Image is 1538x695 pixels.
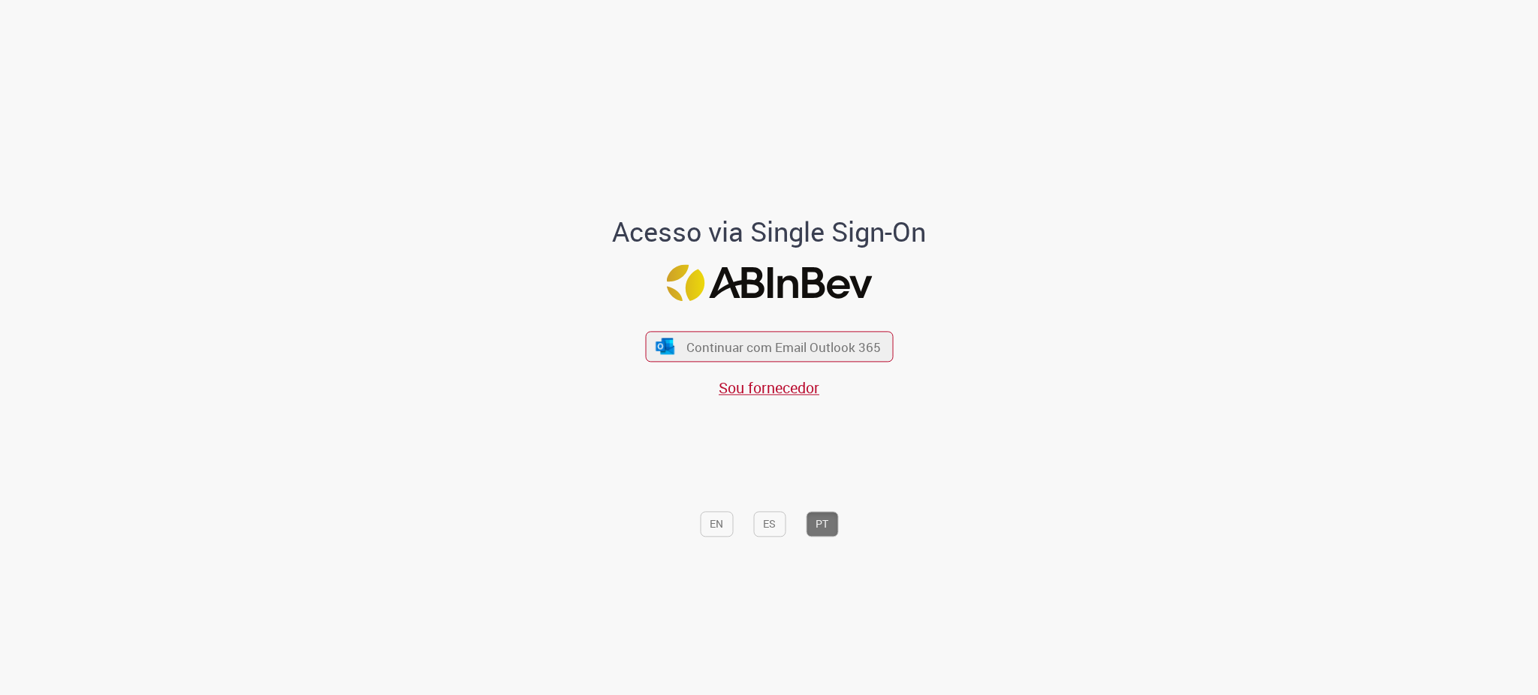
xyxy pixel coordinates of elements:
img: Logo ABInBev [666,265,872,302]
button: EN [700,511,733,537]
button: ícone Azure/Microsoft 360 Continuar com Email Outlook 365 [645,331,893,362]
button: ES [753,511,786,537]
img: ícone Azure/Microsoft 360 [655,338,676,354]
a: Sou fornecedor [719,378,819,398]
span: Continuar com Email Outlook 365 [686,338,881,355]
h1: Acesso via Single Sign-On [561,217,978,247]
button: PT [806,511,838,537]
